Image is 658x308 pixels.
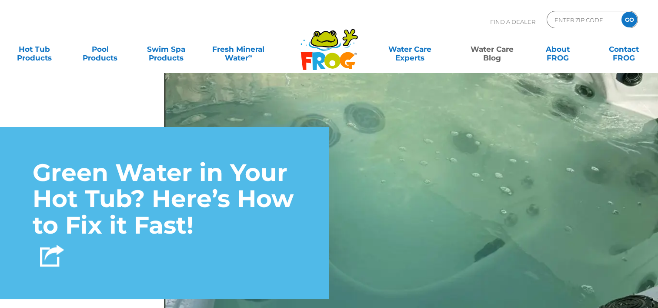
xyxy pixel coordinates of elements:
a: AboutFROG [532,40,584,58]
a: Fresh MineralWater∞ [207,40,271,58]
p: Find A Dealer [490,11,535,33]
img: Share [40,245,64,267]
a: Hot TubProducts [9,40,60,58]
a: PoolProducts [75,40,126,58]
h1: Green Water in Your Hot Tub? Here’s How to Fix it Fast! [33,160,297,239]
a: ContactFROG [598,40,649,58]
input: GO [621,12,637,27]
a: Water CareBlog [466,40,518,58]
img: Frog Products Logo [296,17,363,70]
a: Water CareExperts [368,40,451,58]
a: Swim SpaProducts [140,40,192,58]
sup: ∞ [248,53,252,59]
